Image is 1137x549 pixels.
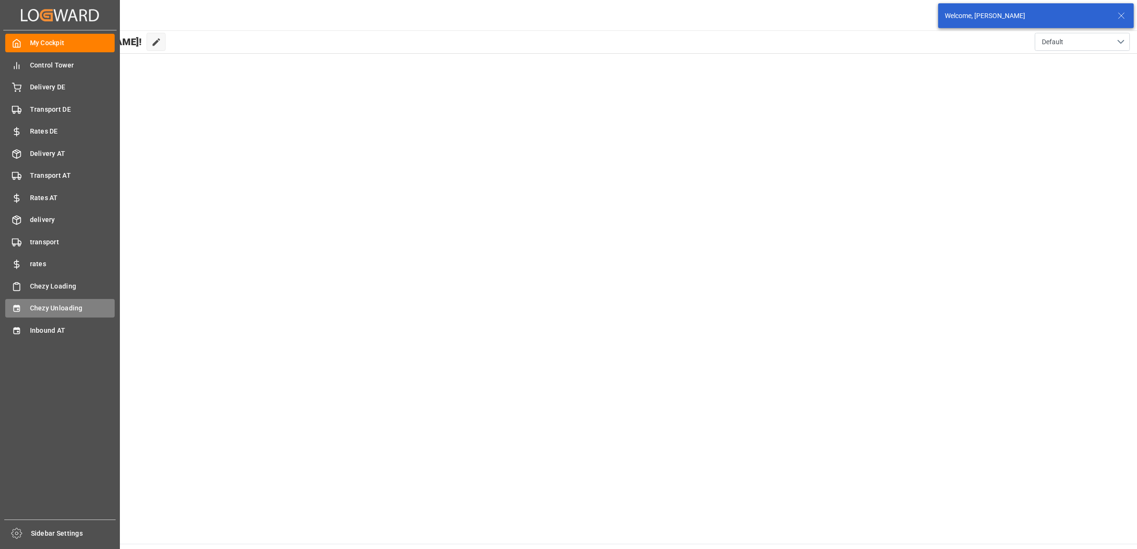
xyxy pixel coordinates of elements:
a: My Cockpit [5,34,115,52]
span: transport [30,237,115,247]
a: delivery [5,211,115,229]
span: Transport AT [30,171,115,181]
span: Rates AT [30,193,115,203]
span: My Cockpit [30,38,115,48]
a: Rates DE [5,122,115,141]
span: Sidebar Settings [31,529,116,539]
a: rates [5,255,115,273]
span: Control Tower [30,60,115,70]
span: Default [1042,37,1063,47]
span: Delivery AT [30,149,115,159]
span: Delivery DE [30,82,115,92]
span: Chezy Unloading [30,303,115,313]
a: Rates AT [5,188,115,207]
a: Delivery AT [5,144,115,163]
a: Transport AT [5,166,115,185]
a: Control Tower [5,56,115,74]
span: Rates DE [30,126,115,136]
button: open menu [1035,33,1130,51]
span: Chezy Loading [30,281,115,291]
a: transport [5,232,115,251]
span: delivery [30,215,115,225]
a: Inbound AT [5,321,115,339]
a: Transport DE [5,100,115,118]
a: Delivery DE [5,78,115,96]
a: Chezy Loading [5,277,115,295]
div: Welcome, [PERSON_NAME] [945,11,1108,21]
span: Transport DE [30,105,115,115]
span: Inbound AT [30,326,115,336]
a: Chezy Unloading [5,299,115,318]
span: rates [30,259,115,269]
